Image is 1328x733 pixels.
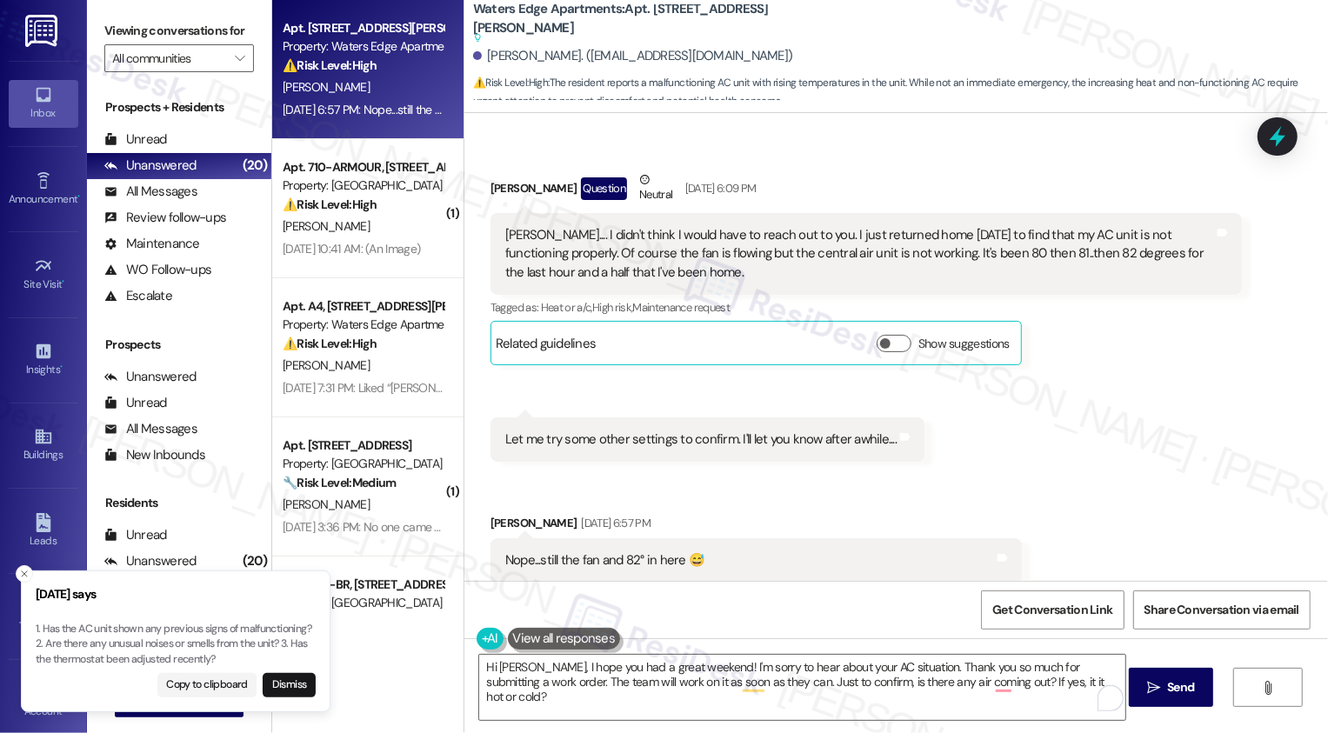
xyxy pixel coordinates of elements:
div: All Messages [104,183,197,201]
h3: [DATE] says [36,585,316,603]
div: [PERSON_NAME] [490,170,1242,213]
div: WO Follow-ups [104,261,211,279]
div: Prospects [87,336,271,354]
span: Send [1167,678,1194,696]
div: Apt. [STREET_ADDRESS] [283,436,444,455]
span: High risk , [592,300,633,315]
div: Nope...still the fan and 82° in here 😅 [505,551,705,570]
a: Buildings [9,422,78,469]
img: ResiDesk Logo [25,15,61,47]
div: Unread [104,130,167,149]
textarea: To enrich screen reader interactions, please activate Accessibility in Grammarly extension settings [479,655,1125,720]
div: Unanswered [104,552,197,570]
strong: ⚠️ Risk Level: High [283,336,377,351]
span: • [77,190,80,203]
div: Property: [GEOGRAPHIC_DATA] [283,594,444,612]
span: Share Conversation via email [1144,601,1299,619]
i:  [1147,681,1160,695]
div: All Messages [104,420,197,438]
div: Unanswered [104,368,197,386]
div: Property: Waters Edge Apartments [283,316,444,334]
button: Copy to clipboard [157,673,257,697]
div: Let me try some other settings to confirm. I'll let you know after awhile.... [505,430,897,449]
button: Dismiss [263,673,316,697]
div: [DATE] 3:36 PM: No one came [DATE] during my open window. Please reschedule for someone to come o... [283,519,857,535]
strong: ⚠️ Risk Level: High [283,57,377,73]
button: Get Conversation Link [981,590,1124,630]
div: New Inbounds [104,446,205,464]
div: [DATE] 10:41 AM: (An Image) [283,241,420,257]
div: Tagged as: [490,295,1242,320]
div: Question [581,177,627,199]
button: Share Conversation via email [1133,590,1311,630]
div: (20) [238,152,271,179]
div: [DATE] 6:57 PM: Nope...still the fan and 82° in here 😅 [283,102,548,117]
div: Unread [104,526,167,544]
strong: 🔧 Risk Level: Medium [283,475,396,490]
div: Review follow-ups [104,209,226,227]
button: Close toast [16,565,33,583]
div: Prospects + Residents [87,98,271,117]
div: Escalate [104,287,172,305]
input: All communities [112,44,226,72]
div: Apt. [STREET_ADDRESS][PERSON_NAME] [283,19,444,37]
span: • [63,276,65,288]
div: Property: [GEOGRAPHIC_DATA] [283,455,444,473]
span: • [60,361,63,373]
div: Residents [87,494,271,512]
div: [DATE] 6:57 PM [577,514,651,532]
strong: ⚠️ Risk Level: High [283,197,377,212]
div: Apt. 710-ARMOUR, [STREET_ADDRESS] [283,158,444,177]
label: Show suggestions [918,335,1010,353]
span: [PERSON_NAME] [283,218,370,234]
button: Send [1129,668,1213,707]
div: [DATE] 7:31 PM: Liked “[PERSON_NAME] ([PERSON_NAME] Edge Apartments): Hi [PERSON_NAME]! I'll foll... [283,380,1183,396]
div: Apt. A4, [STREET_ADDRESS][PERSON_NAME] [283,297,444,316]
div: Related guidelines [496,335,597,360]
div: [PERSON_NAME].... I didn't think I would have to reach out to you. I just returned home [DATE] to... [505,226,1214,282]
div: Property: Waters Edge Apartments [283,37,444,56]
a: Templates • [9,593,78,640]
span: [PERSON_NAME] [283,79,370,95]
span: [PERSON_NAME] [283,496,370,512]
label: Viewing conversations for [104,17,254,44]
div: Unanswered [104,157,197,175]
div: Apt. 596-BR, [STREET_ADDRESS] [283,576,444,594]
div: Unread [104,394,167,412]
span: : The resident reports a malfunctioning AC unit with rising temperatures in the unit. While not a... [473,74,1328,111]
div: [PERSON_NAME]. ([EMAIL_ADDRESS][DOMAIN_NAME]) [473,47,793,65]
strong: ⚠️ Risk Level: High [473,76,548,90]
div: [DATE] 6:09 PM [681,179,757,197]
a: Site Visit • [9,251,78,298]
a: Insights • [9,337,78,383]
i:  [235,51,244,65]
div: [PERSON_NAME] [490,514,1022,538]
span: Maintenance request [632,300,730,315]
i:  [1261,681,1274,695]
p: 1. Has the AC unit shown any previous signs of malfunctioning? 2. Are there any unusual noises or... [36,622,316,668]
a: Account [9,678,78,725]
div: (20) [238,548,271,575]
div: Property: [GEOGRAPHIC_DATA] [GEOGRAPHIC_DATA] Homes [283,177,444,195]
a: Inbox [9,80,78,127]
div: Maintenance [104,235,200,253]
span: [PERSON_NAME] [283,357,370,373]
span: Get Conversation Link [992,601,1112,619]
a: Leads [9,508,78,555]
span: Heat or a/c , [541,300,592,315]
div: Neutral [636,170,676,207]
